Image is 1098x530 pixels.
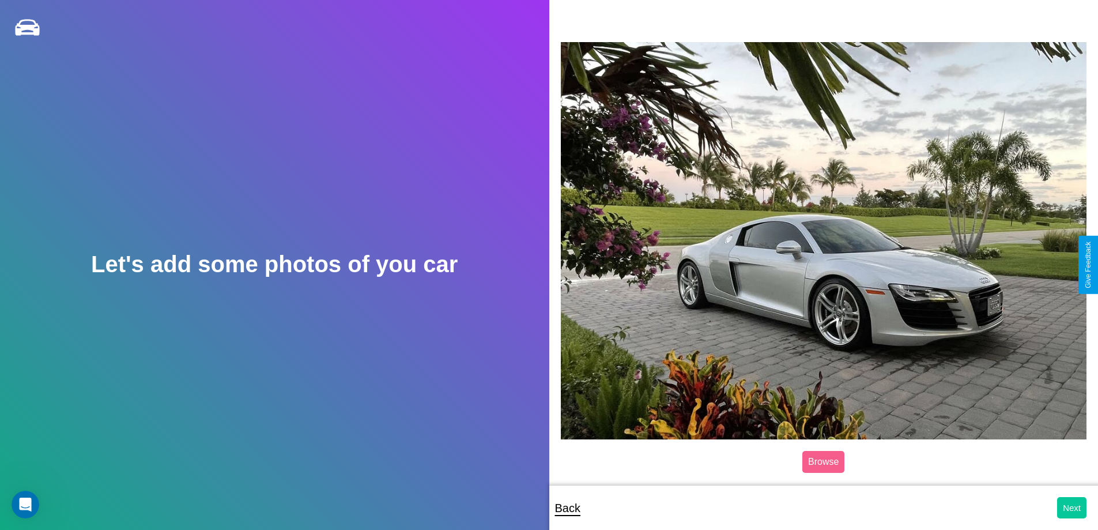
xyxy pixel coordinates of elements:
[1084,242,1092,288] div: Give Feedback
[561,42,1087,439] img: posted
[12,491,39,518] iframe: Intercom live chat
[802,451,844,473] label: Browse
[91,251,458,277] h2: Let's add some photos of you car
[1057,497,1086,518] button: Next
[555,498,580,518] p: Back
